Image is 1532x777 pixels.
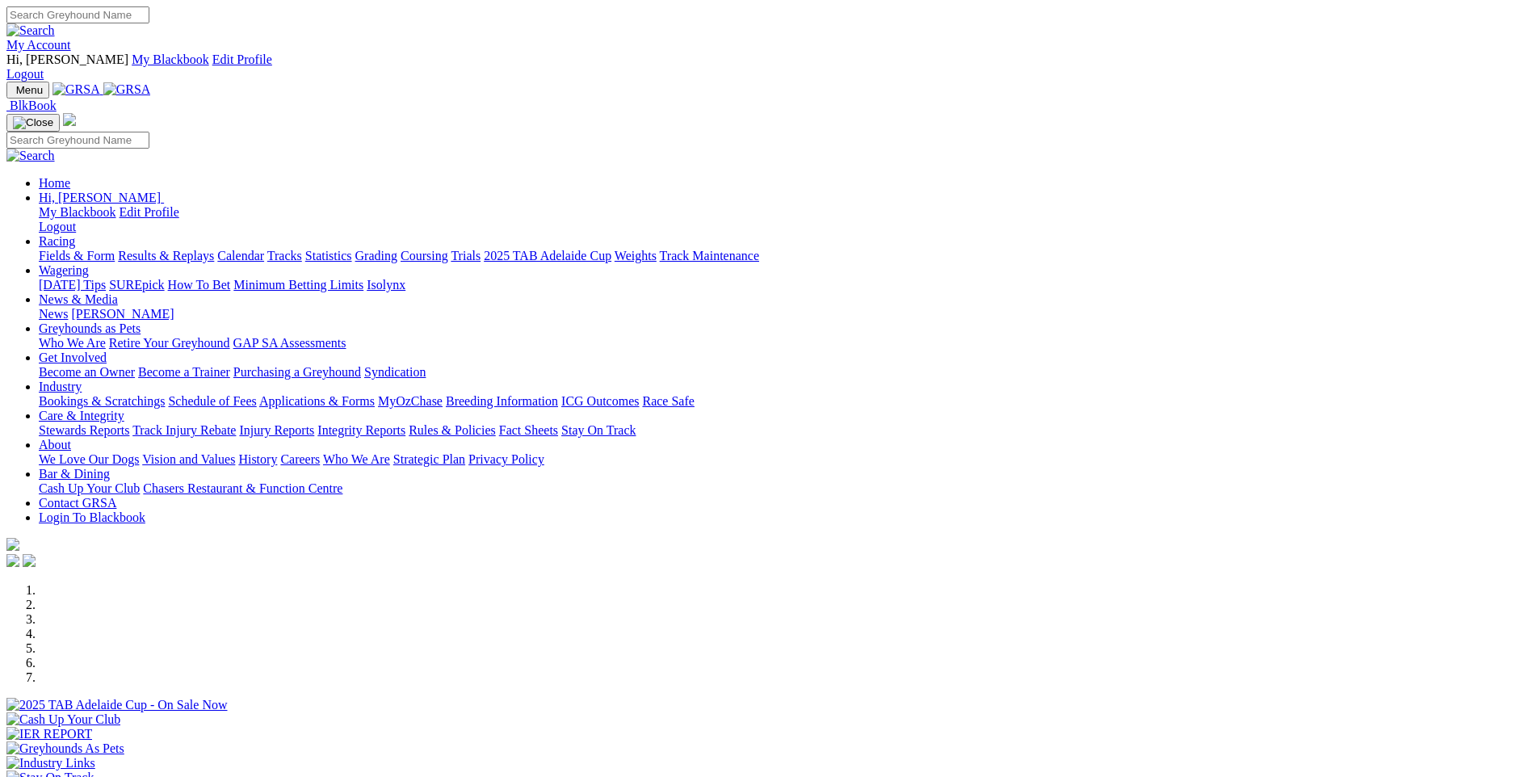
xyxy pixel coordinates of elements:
a: Edit Profile [212,52,272,66]
img: facebook.svg [6,554,19,567]
a: Results & Replays [118,249,214,262]
a: Care & Integrity [39,409,124,422]
a: MyOzChase [378,394,443,408]
div: Care & Integrity [39,423,1526,438]
a: [DATE] Tips [39,278,106,292]
a: Breeding Information [446,394,558,408]
a: Fact Sheets [499,423,558,437]
a: Stewards Reports [39,423,129,437]
a: Privacy Policy [468,452,544,466]
span: Hi, [PERSON_NAME] [39,191,161,204]
img: Search [6,149,55,163]
button: Toggle navigation [6,114,60,132]
div: My Account [6,52,1526,82]
a: About [39,438,71,451]
a: Trials [451,249,481,262]
a: Home [39,176,70,190]
a: Bookings & Scratchings [39,394,165,408]
a: SUREpick [109,278,164,292]
a: Coursing [401,249,448,262]
img: logo-grsa-white.png [63,113,76,126]
a: Track Injury Rebate [132,423,236,437]
a: GAP SA Assessments [233,336,346,350]
img: Industry Links [6,756,95,771]
a: We Love Our Dogs [39,452,139,466]
a: [PERSON_NAME] [71,307,174,321]
img: Greyhounds As Pets [6,741,124,756]
a: Cash Up Your Club [39,481,140,495]
a: Logout [39,220,76,233]
a: Get Involved [39,351,107,364]
a: News & Media [39,292,118,306]
a: Syndication [364,365,426,379]
button: Toggle navigation [6,82,49,99]
a: My Blackbook [39,205,116,219]
div: Bar & Dining [39,481,1526,496]
a: Rules & Policies [409,423,496,437]
a: Grading [355,249,397,262]
a: Schedule of Fees [168,394,256,408]
img: IER REPORT [6,727,92,741]
a: Chasers Restaurant & Function Centre [143,481,342,495]
input: Search [6,6,149,23]
img: Search [6,23,55,38]
div: Greyhounds as Pets [39,336,1526,351]
div: Wagering [39,278,1526,292]
a: Isolynx [367,278,405,292]
a: Retire Your Greyhound [109,336,230,350]
a: Bar & Dining [39,467,110,481]
a: 2025 TAB Adelaide Cup [484,249,611,262]
a: Statistics [305,249,352,262]
span: Hi, [PERSON_NAME] [6,52,128,66]
a: Calendar [217,249,264,262]
a: Logout [6,67,44,81]
a: Edit Profile [120,205,179,219]
a: Wagering [39,263,89,277]
span: Menu [16,84,43,96]
img: GRSA [52,82,100,97]
a: How To Bet [168,278,231,292]
a: Fields & Form [39,249,115,262]
a: Race Safe [642,394,694,408]
div: Industry [39,394,1526,409]
img: Close [13,116,53,129]
a: Greyhounds as Pets [39,321,141,335]
a: Tracks [267,249,302,262]
img: GRSA [103,82,151,97]
a: Applications & Forms [259,394,375,408]
img: Cash Up Your Club [6,712,120,727]
input: Search [6,132,149,149]
div: News & Media [39,307,1526,321]
div: Racing [39,249,1526,263]
a: Who We Are [323,452,390,466]
a: Track Maintenance [660,249,759,262]
a: Racing [39,234,75,248]
a: News [39,307,68,321]
a: BlkBook [6,99,57,112]
a: Stay On Track [561,423,636,437]
a: Strategic Plan [393,452,465,466]
div: About [39,452,1526,467]
a: Contact GRSA [39,496,116,510]
img: 2025 TAB Adelaide Cup - On Sale Now [6,698,228,712]
img: twitter.svg [23,554,36,567]
a: History [238,452,277,466]
a: Hi, [PERSON_NAME] [39,191,164,204]
a: Who We Are [39,336,106,350]
a: Integrity Reports [317,423,405,437]
a: Vision and Values [142,452,235,466]
a: Industry [39,380,82,393]
a: Purchasing a Greyhound [233,365,361,379]
div: Hi, [PERSON_NAME] [39,205,1526,234]
a: My Blackbook [132,52,209,66]
a: Login To Blackbook [39,510,145,524]
a: Weights [615,249,657,262]
img: logo-grsa-white.png [6,538,19,551]
span: BlkBook [10,99,57,112]
a: Careers [280,452,320,466]
a: Injury Reports [239,423,314,437]
a: Become a Trainer [138,365,230,379]
a: Become an Owner [39,365,135,379]
a: ICG Outcomes [561,394,639,408]
a: My Account [6,38,71,52]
